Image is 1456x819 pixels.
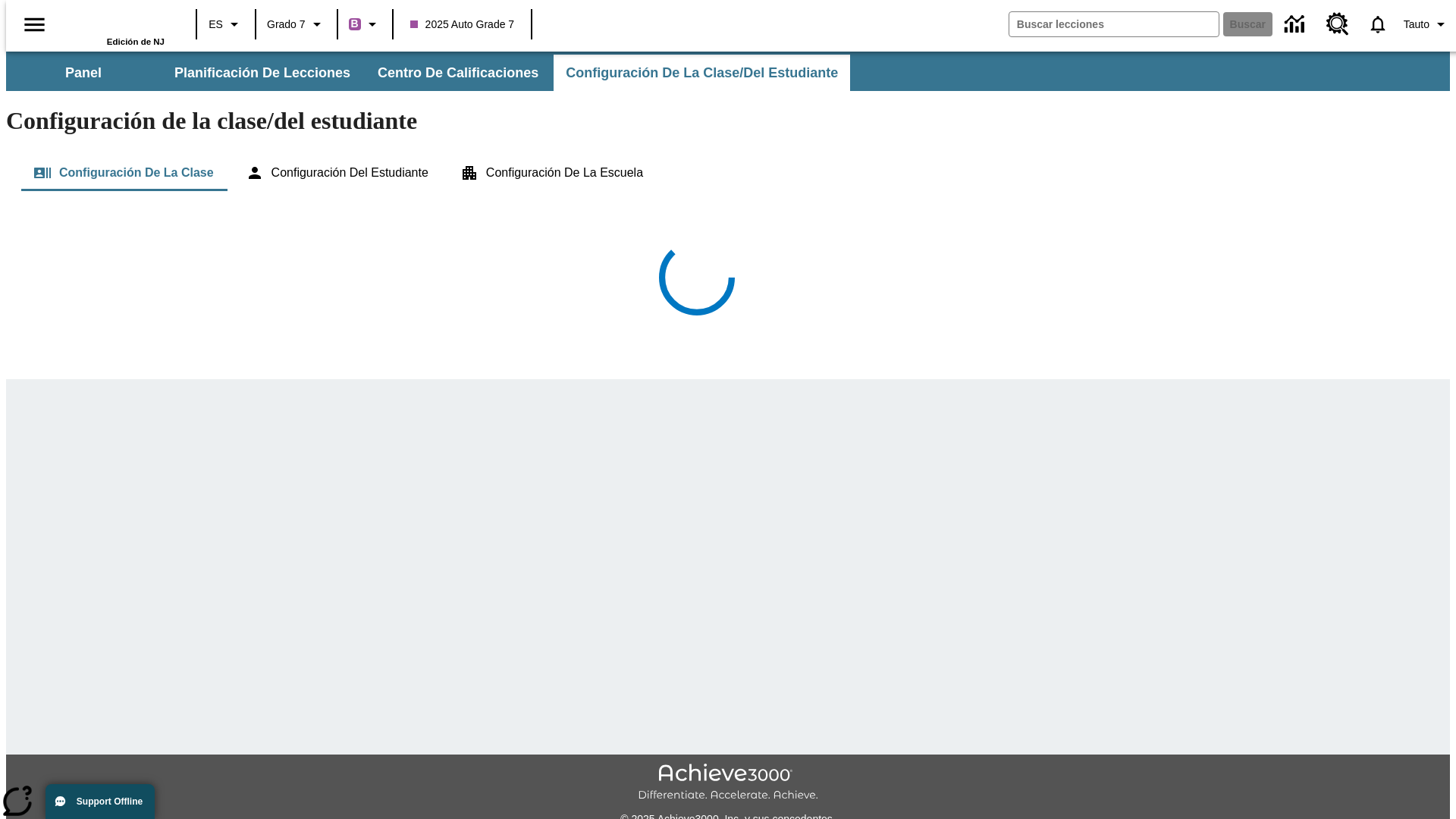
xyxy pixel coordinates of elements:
[448,155,655,191] button: Configuración de la escuela
[1404,17,1429,33] span: Tauto
[234,155,441,191] button: Configuración del estudiante
[6,52,1450,91] div: Subbarra de navegación
[343,11,388,38] button: Boost El color de la clase es morado/púrpura. Cambiar el color de la clase.
[66,5,165,46] div: Portada
[21,155,226,191] button: Configuración de la clase
[1317,4,1358,45] a: Centro de recursos, Se abrirá en una pestaña nueva.
[8,55,159,91] button: Panel
[45,784,155,819] button: Support Offline
[1398,11,1456,38] button: Perfil/Configuración
[410,17,515,33] span: 2025 Auto Grade 7
[554,55,850,91] button: Configuración de la clase/del estudiante
[1009,12,1219,36] input: Buscar campo
[6,107,1450,135] h1: Configuración de la clase/del estudiante
[351,14,359,33] span: B
[6,55,852,91] div: Subbarra de navegación
[209,17,223,33] span: ES
[77,796,143,807] span: Support Offline
[1276,4,1317,45] a: Centro de información
[66,7,165,37] a: Portada
[12,2,57,47] button: Abrir el menú lateral
[21,155,1435,191] div: Configuración de la clase/del estudiante
[366,55,551,91] button: Centro de calificaciones
[107,37,165,46] span: Edición de NJ
[638,764,818,802] img: Achieve3000 Differentiate Accelerate Achieve
[202,11,250,38] button: Lenguaje: ES, Selecciona un idioma
[267,17,306,33] span: Grado 7
[162,55,362,91] button: Planificación de lecciones
[1358,5,1398,44] a: Notificaciones
[261,11,332,38] button: Grado: Grado 7, Elige un grado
